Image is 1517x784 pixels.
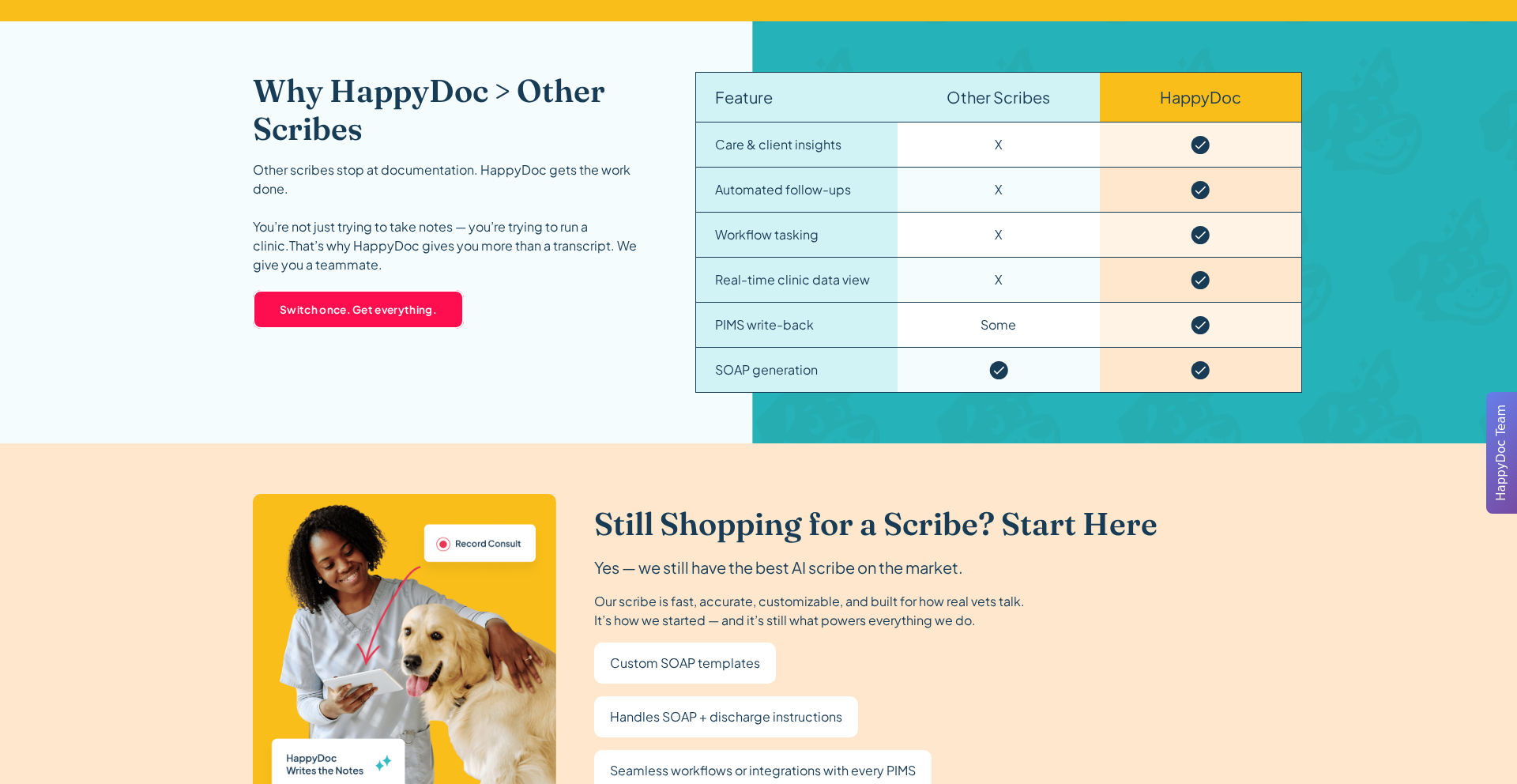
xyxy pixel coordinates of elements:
div: Workflow tasking [715,225,819,244]
h2: Still Shopping for a Scribe? Start Here [594,505,1158,543]
img: Checkmark [1191,226,1210,244]
div: HappyDoc [1160,85,1241,109]
img: Checkmark [1191,181,1210,199]
p: Handles SOAP + discharge instructions [610,706,842,728]
div: Our scribe is fast, accurate, customizable, and built for how real vets talk. It’s how we started... [594,592,1025,630]
div: Yes — we still have the best AI scribe on the market. [594,556,963,579]
div: Some [981,315,1016,334]
img: Checkmark [1191,136,1210,154]
div: Automated follow-ups [715,180,851,199]
div: X [995,225,1003,244]
div: X [995,135,1003,154]
img: Checkmark [1191,316,1210,334]
p: Custom SOAP templates [610,652,760,674]
div: PIMS write-back [715,315,814,334]
img: Checkmark [989,361,1008,379]
div: Other Scribes [947,85,1050,109]
h2: Why HappyDoc > Other Scribes [253,72,657,148]
img: Checkmark [1191,271,1210,289]
div: Other scribes stop at documentation. HappyDoc gets the work done. You’re not just trying to take ... [253,160,657,274]
div: SOAP generation [715,360,818,379]
div: X [995,180,1003,199]
div: Real-time clinic data view [715,270,870,289]
img: Checkmark [1191,361,1210,379]
div: X [995,270,1003,289]
a: Switch once. Get everything. [253,290,464,328]
div: Feature [715,85,773,109]
div: Care & client insights [715,135,841,154]
p: Seamless workflows or integrations with every PIMS [610,759,916,782]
